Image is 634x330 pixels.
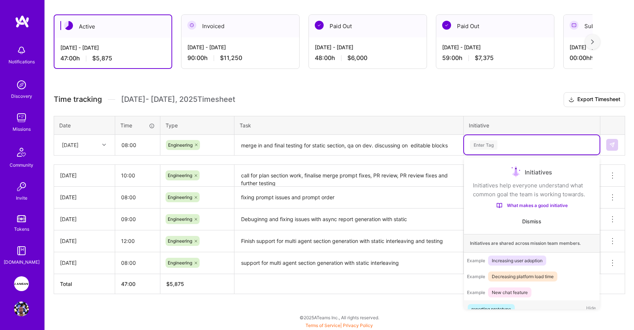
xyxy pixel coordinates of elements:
[92,54,112,62] span: $5,875
[570,21,578,30] img: Submitted
[469,121,595,129] div: Initiative
[14,77,29,92] img: discovery
[473,181,591,199] div: Initiatives help everyone understand what common goal the team is working towards.
[62,141,79,149] div: [DATE]
[115,209,160,229] input: HH:MM
[168,238,192,244] span: Engineering
[121,95,235,104] span: [DATE] - [DATE] , 2025 Timesheet
[120,121,155,129] div: Time
[220,54,242,62] span: $11,250
[347,54,367,62] span: $6,000
[467,274,485,279] span: Example
[442,54,548,62] div: 59:00 h
[60,44,166,51] div: [DATE] - [DATE]
[14,110,29,125] img: teamwork
[166,281,184,287] span: $ 5,875
[471,305,511,313] div: reporting prototype
[235,187,463,208] textarea: fixing prompt issues and prompt order
[60,54,166,62] div: 47:00 h
[14,276,29,291] img: Langan: AI-Copilot for Environmental Site Assessment
[496,203,503,209] img: What makes a good initiative
[591,39,594,44] img: right
[14,225,29,233] div: Tokens
[467,258,485,263] span: Example
[564,92,625,107] button: Export Timesheet
[488,256,546,266] span: Increasing user adoption
[187,43,293,51] div: [DATE] - [DATE]
[235,209,463,230] textarea: Debuginng and fixing issues with async report generation with static
[16,194,27,202] div: Invite
[4,258,40,266] div: [DOMAIN_NAME]
[12,301,31,316] a: User Avatar
[168,142,193,148] span: Engineering
[13,125,31,133] div: Missions
[315,21,324,30] img: Paid Out
[115,274,160,294] th: 47:00
[168,260,192,266] span: Engineering
[488,271,557,281] span: Decreasing platform load time
[11,92,32,100] div: Discovery
[54,15,171,38] div: Active
[15,15,30,28] img: logo
[60,215,109,223] div: [DATE]
[467,290,485,295] span: Example
[586,304,596,314] span: Hide
[475,54,494,62] span: $7,375
[60,171,109,179] div: [DATE]
[488,287,531,297] span: New chat feature
[568,96,574,104] i: icon Download
[511,166,520,178] img: Initiatives
[60,259,109,267] div: [DATE]
[64,21,73,30] img: Active
[315,54,421,62] div: 48:00 h
[54,274,115,294] th: Total
[54,116,115,134] th: Date
[115,166,160,185] input: HH:MM
[12,276,31,291] a: Langan: AI-Copilot for Environmental Site Assessment
[187,21,196,30] img: Invoiced
[470,139,497,151] div: Enter Tag
[181,15,299,37] div: Invoiced
[235,231,463,251] textarea: Finish support for multi agent section generation with static interleaving and testing
[235,136,463,155] textarea: merge in and final testing for static section, qa on dev. discussing on editable blocks
[14,43,29,58] img: bell
[442,21,451,30] img: Paid Out
[10,161,33,169] div: Community
[14,243,29,258] img: guide book
[464,234,600,253] div: Initiatives are shared across mission team members.
[9,58,35,66] div: Notifications
[14,179,29,194] img: Invite
[13,143,30,161] img: Community
[306,323,340,328] a: Terms of Service
[44,308,634,327] div: © 2025 ATeams Inc., All rights reserved.
[436,15,554,37] div: Paid Out
[14,301,29,316] img: User Avatar
[473,166,591,178] div: Initiatives
[522,218,541,225] button: Dismiss
[442,43,548,51] div: [DATE] - [DATE]
[115,253,160,273] input: HH:MM
[609,142,615,148] img: Submit
[168,216,192,222] span: Engineering
[187,54,293,62] div: 90:00 h
[473,202,591,209] a: What makes a good initiative
[343,323,373,328] a: Privacy Policy
[234,116,464,134] th: Task
[315,43,421,51] div: [DATE] - [DATE]
[116,135,160,155] input: HH:MM
[60,193,109,201] div: [DATE]
[60,237,109,245] div: [DATE]
[235,166,463,186] textarea: call for plan section work, finalise merge prompt fixes, PR review, PR review fixes and further t...
[17,215,26,222] img: tokens
[306,323,373,328] span: |
[115,187,160,207] input: HH:MM
[102,143,106,147] i: icon Chevron
[235,253,463,273] textarea: support for multi agent section generation with static interleaving
[54,95,102,104] span: Time tracking
[168,173,192,178] span: Engineering
[168,194,192,200] span: Engineering
[160,116,234,134] th: Type
[115,231,160,251] input: HH:MM
[309,15,427,37] div: Paid Out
